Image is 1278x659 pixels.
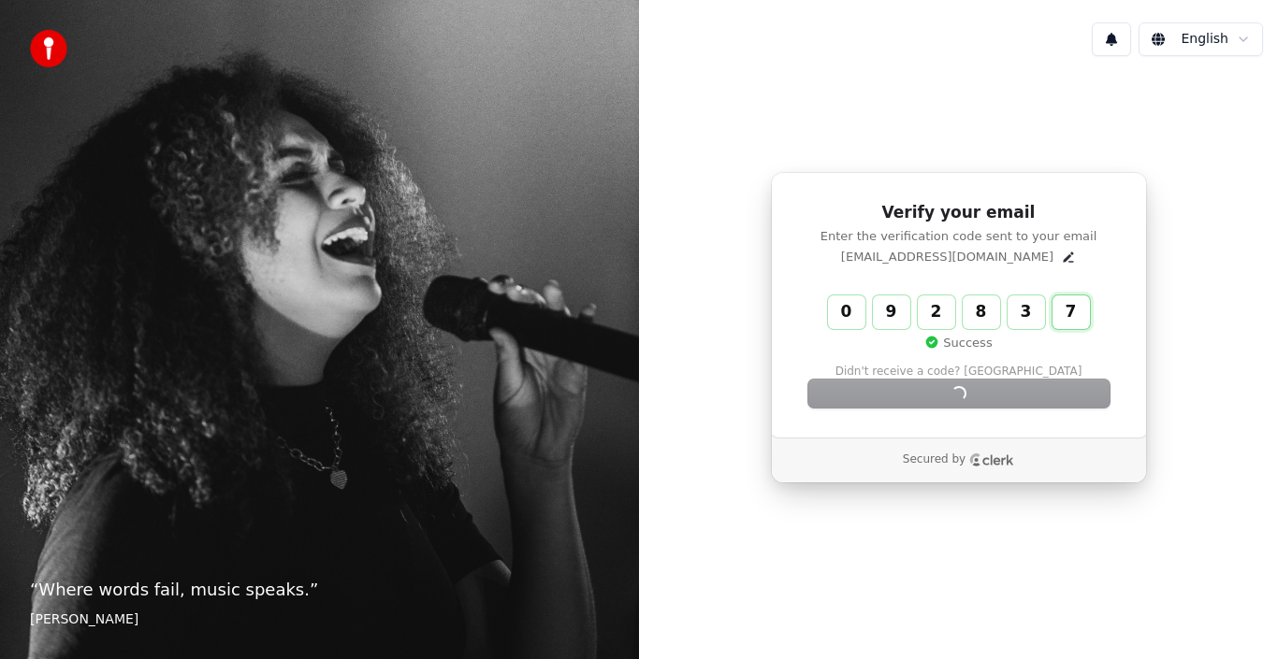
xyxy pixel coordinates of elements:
p: Secured by [903,452,966,467]
p: [EMAIL_ADDRESS][DOMAIN_NAME] [841,249,1053,265]
input: Enter verification code [828,295,1127,329]
footer: [PERSON_NAME] [30,610,609,629]
p: Success [924,335,992,351]
img: youka [30,30,67,67]
p: Enter the verification code sent to your email [808,228,1110,245]
h1: Verify your email [808,202,1110,224]
a: Clerk logo [969,453,1014,466]
button: Edit [1061,250,1076,265]
p: “ Where words fail, music speaks. ” [30,577,609,603]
